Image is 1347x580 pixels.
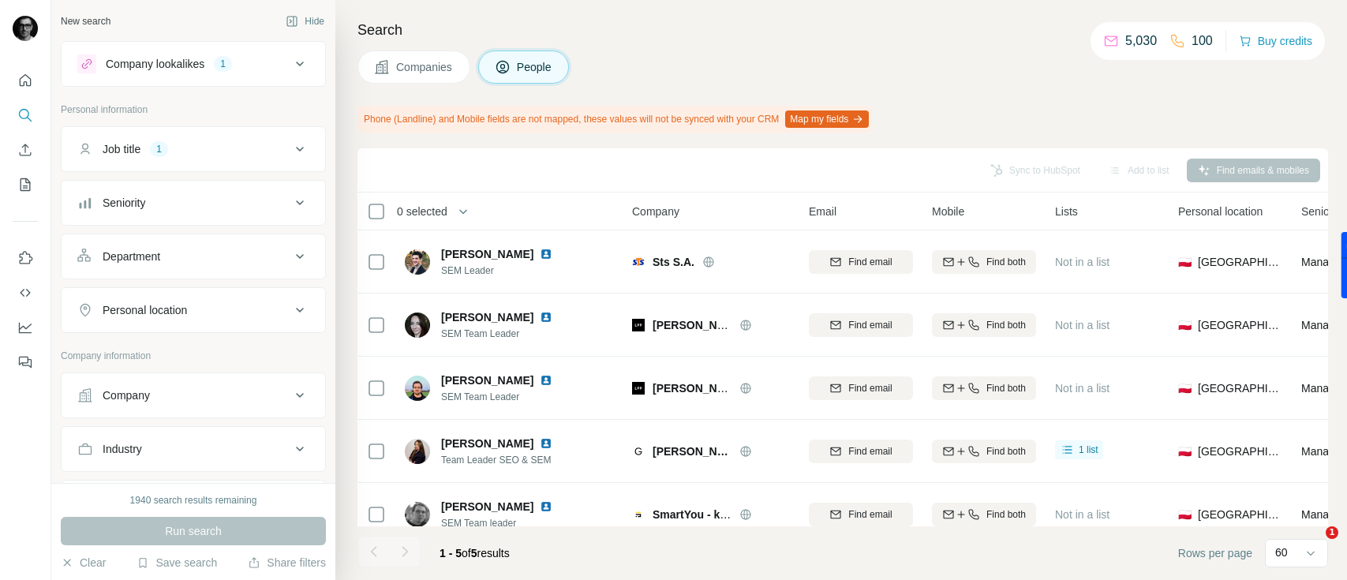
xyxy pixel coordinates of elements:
div: Department [103,249,160,264]
span: [GEOGRAPHIC_DATA] [1198,254,1282,270]
span: 🇵🇱 [1178,254,1192,270]
span: Not in a list [1055,319,1109,331]
p: 60 [1275,544,1288,560]
span: 1 - 5 [440,547,462,559]
div: Job title [103,141,140,157]
span: People [517,59,553,75]
button: Quick start [13,66,38,95]
div: Phone (Landline) and Mobile fields are not mapped, these values will not be synced with your CRM [357,106,872,133]
span: Team Leader SEO & SEM [441,453,571,467]
button: Share filters [248,555,326,571]
button: Industry [62,430,325,468]
span: SEM Team Leader [441,327,571,341]
button: Find both [932,250,1036,274]
span: 🇵🇱 [1178,317,1192,333]
span: [PERSON_NAME] [441,436,533,451]
span: [GEOGRAPHIC_DATA] [1198,317,1282,333]
span: of [462,547,471,559]
span: Manager [1301,319,1345,331]
span: Lists [1055,204,1078,219]
img: Avatar [405,312,430,338]
img: Avatar [405,376,430,401]
img: Avatar [405,439,430,464]
span: Manager [1301,445,1345,458]
span: [PERSON_NAME] [441,309,533,325]
p: Personal information [61,103,326,117]
span: SEM Leader [441,264,571,278]
img: Logo of Sts S.A. [632,256,645,268]
p: 5,030 [1125,32,1157,51]
span: Find email [848,255,892,269]
span: 1 list [1079,443,1098,457]
span: Find email [848,444,892,458]
button: Department [62,238,325,275]
span: 0 selected [397,204,447,219]
div: Company lookalikes [106,56,204,72]
button: Company lookalikes1 [62,45,325,83]
span: SEM Team leader [441,516,571,530]
span: [PERSON_NAME] [441,246,533,262]
span: Find email [848,381,892,395]
h4: Search [357,19,1328,41]
span: Manager [1301,256,1345,268]
button: Use Surfe on LinkedIn [13,244,38,272]
span: Find both [986,318,1026,332]
button: Enrich CSV [13,136,38,164]
button: Find both [932,503,1036,526]
span: Find both [986,507,1026,522]
span: [PERSON_NAME] [441,499,533,515]
span: Personal location [1178,204,1263,219]
span: Not in a list [1055,256,1109,268]
button: Use Surfe API [13,279,38,307]
button: Job title1 [62,130,325,168]
span: SEM Team Leader [441,390,571,404]
span: Manager [1301,508,1345,521]
span: [PERSON_NAME] [441,372,533,388]
iframe: Intercom live chat [1293,526,1331,564]
span: Not in a list [1055,382,1109,395]
button: Find email [809,503,913,526]
button: Find email [809,376,913,400]
img: LinkedIn logo [540,248,552,260]
img: Logo of Lois Paul and Partners [632,319,645,331]
p: Company information [61,349,326,363]
img: LinkedIn logo [540,311,552,324]
span: Rows per page [1178,545,1252,561]
span: 5 [471,547,477,559]
button: Save search [137,555,217,571]
button: Find email [809,250,913,274]
span: [PERSON_NAME] and Partners [653,319,816,331]
div: Personal location [103,302,187,318]
div: Seniority [103,195,145,211]
span: Email [809,204,836,219]
span: [GEOGRAPHIC_DATA] [1198,507,1282,522]
button: Map my fields [785,110,869,128]
img: Avatar [405,249,430,275]
button: Find email [809,440,913,463]
button: My lists [13,170,38,199]
span: Find email [848,318,892,332]
div: Company [103,387,150,403]
button: Hide [275,9,335,33]
span: [PERSON_NAME] and Partners [653,382,816,395]
span: [GEOGRAPHIC_DATA] [1198,380,1282,396]
span: Find both [986,255,1026,269]
span: Companies [396,59,454,75]
span: [PERSON_NAME] [653,443,731,459]
span: 🇵🇱 [1178,380,1192,396]
img: Logo of SmartYou - kampanie z gwarancją zero-waste [632,508,645,521]
img: Logo of Gomez [632,445,645,458]
span: SmartYou - kampanie z gwarancją zero-waste [653,508,891,521]
span: Sts S.A. [653,254,694,270]
button: Personal location [62,291,325,329]
span: Find email [848,507,892,522]
img: Avatar [405,502,430,527]
span: Find both [986,381,1026,395]
div: 1940 search results remaining [130,493,257,507]
span: [GEOGRAPHIC_DATA] [1198,443,1282,459]
button: Dashboard [13,313,38,342]
button: Search [13,101,38,129]
button: Company [62,376,325,414]
button: Feedback [13,348,38,376]
span: Seniority [1301,204,1344,219]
